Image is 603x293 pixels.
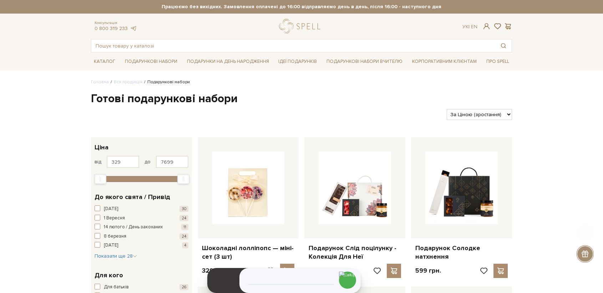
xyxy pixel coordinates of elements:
div: Max [177,174,189,184]
a: Подарунок Слід поцілунку - Колекція Для Неї [309,244,401,261]
strong: Працюємо без вихідних. Замовлення оплачені до 16:00 відправляємо день в день, після 16:00 - насту... [91,4,512,10]
span: До якого свята / Привід [95,192,170,202]
button: Для батьків 26 [95,284,188,291]
input: Ціна [107,156,139,168]
div: Min [94,174,106,184]
span: 14 лютого / День закоханих [104,224,163,231]
span: [DATE] [104,242,118,249]
a: Корпоративним клієнтам [409,56,480,67]
a: Про Spell [483,56,512,67]
span: Показати ще 28 [95,253,137,259]
button: Пошук товару у каталозі [495,39,512,52]
span: від [95,159,101,165]
input: Пошук товару у каталозі [91,39,495,52]
button: [DATE] 4 [95,242,188,249]
span: 30 [179,206,188,212]
span: 24 [179,215,188,221]
div: Ук [462,24,477,30]
a: Подарункові набори Вчителю [324,55,405,68]
a: En [471,24,477,30]
span: Для батьків [104,284,129,291]
p: 599 грн. [309,267,334,275]
a: Подарунки на День народження [184,56,272,67]
span: до [145,159,151,165]
button: 1 Вересня 24 [95,215,188,222]
a: Каталог [91,56,118,67]
button: 8 березня 24 [95,233,188,240]
span: 11 [181,224,188,230]
a: Подарунок Солодке натхнення [415,244,508,261]
span: 8 березня [104,233,126,240]
a: Головна [91,79,109,85]
a: Ідеї подарунків [275,56,320,67]
button: 14 лютого / День закоханих 11 [95,224,188,231]
span: Консультація: [95,21,137,25]
button: Показати ще 28 [95,253,137,260]
a: 0 800 319 233 [95,25,128,31]
span: | [468,24,470,30]
a: Шоколадні лолліпопс — міні-сет (3 шт) [202,244,294,261]
a: Вся продукція [114,79,142,85]
h1: Готові подарункові набори [91,91,512,106]
a: Подарункові набори [122,56,180,67]
span: Для кого [95,270,123,280]
li: Подарункові набори [142,79,190,85]
span: 24 [179,233,188,239]
input: Ціна [156,156,188,168]
span: 1 Вересня [104,215,125,222]
span: [DATE] [104,205,118,213]
span: 4 [182,242,188,248]
a: telegram [130,25,137,31]
button: [DATE] 30 [95,205,188,213]
span: 26 [179,284,188,290]
p: 599 грн. [415,267,441,275]
a: logo [279,19,324,34]
p: 329 грн. [202,267,227,275]
span: Ціна [95,143,108,152]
